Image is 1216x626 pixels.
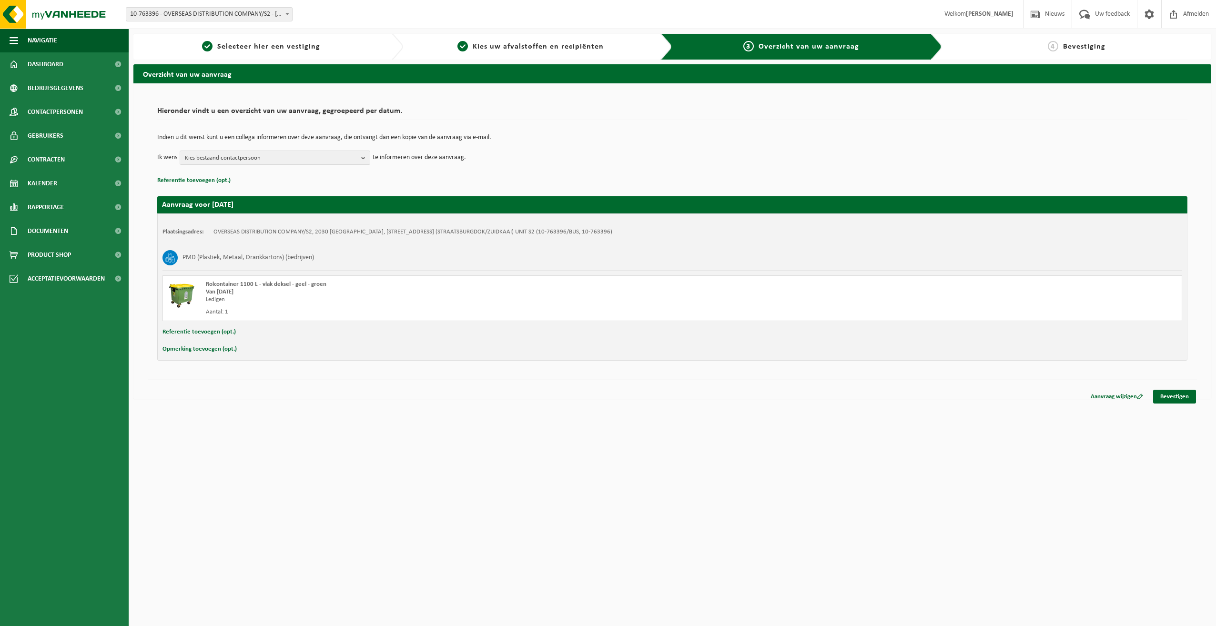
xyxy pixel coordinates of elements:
span: Gebruikers [28,124,63,148]
a: Bevestigen [1153,390,1196,404]
span: Dashboard [28,52,63,76]
span: Overzicht van uw aanvraag [759,43,859,50]
button: Referentie toevoegen (opt.) [157,174,231,187]
strong: Plaatsingsadres: [162,229,204,235]
span: 10-763396 - OVERSEAS DISTRIBUTION COMPANY/S2 - ANTWERPEN [126,7,293,21]
span: Bevestiging [1063,43,1105,50]
span: 2 [457,41,468,51]
span: Documenten [28,219,68,243]
strong: Van [DATE] [206,289,233,295]
strong: Aanvraag voor [DATE] [162,201,233,209]
span: Contactpersonen [28,100,83,124]
span: 10-763396 - OVERSEAS DISTRIBUTION COMPANY/S2 - ANTWERPEN [126,8,292,21]
span: Rapportage [28,195,64,219]
td: OVERSEAS DISTRIBUTION COMPANY/S2, 2030 [GEOGRAPHIC_DATA], [STREET_ADDRESS] (STRAATSBURGDOK/ZUIDKA... [213,228,612,236]
span: Contracten [28,148,65,172]
button: Opmerking toevoegen (opt.) [162,343,237,355]
p: Indien u dit wenst kunt u een collega informeren over deze aanvraag, die ontvangt dan een kopie v... [157,134,1187,141]
span: Kalender [28,172,57,195]
span: Acceptatievoorwaarden [28,267,105,291]
h2: Overzicht van uw aanvraag [133,64,1211,83]
span: Bedrijfsgegevens [28,76,83,100]
span: Kies bestaand contactpersoon [185,151,357,165]
h2: Hieronder vindt u een overzicht van uw aanvraag, gegroepeerd per datum. [157,107,1187,120]
a: Aanvraag wijzigen [1084,390,1150,404]
div: Aantal: 1 [206,308,710,316]
span: 3 [743,41,754,51]
a: 1Selecteer hier een vestiging [138,41,384,52]
a: 2Kies uw afvalstoffen en recipiënten [408,41,654,52]
div: Ledigen [206,296,710,303]
h3: PMD (Plastiek, Metaal, Drankkartons) (bedrijven) [182,250,314,265]
button: Kies bestaand contactpersoon [180,151,370,165]
span: Rolcontainer 1100 L - vlak deksel - geel - groen [206,281,326,287]
span: 1 [202,41,213,51]
span: Kies uw afvalstoffen en recipiënten [473,43,604,50]
span: 4 [1048,41,1058,51]
span: Selecteer hier een vestiging [217,43,320,50]
p: te informeren over deze aanvraag. [373,151,466,165]
img: WB-1100-HPE-GN-50.png [168,281,196,309]
span: Product Shop [28,243,71,267]
p: Ik wens [157,151,177,165]
span: Navigatie [28,29,57,52]
button: Referentie toevoegen (opt.) [162,326,236,338]
strong: [PERSON_NAME] [966,10,1013,18]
